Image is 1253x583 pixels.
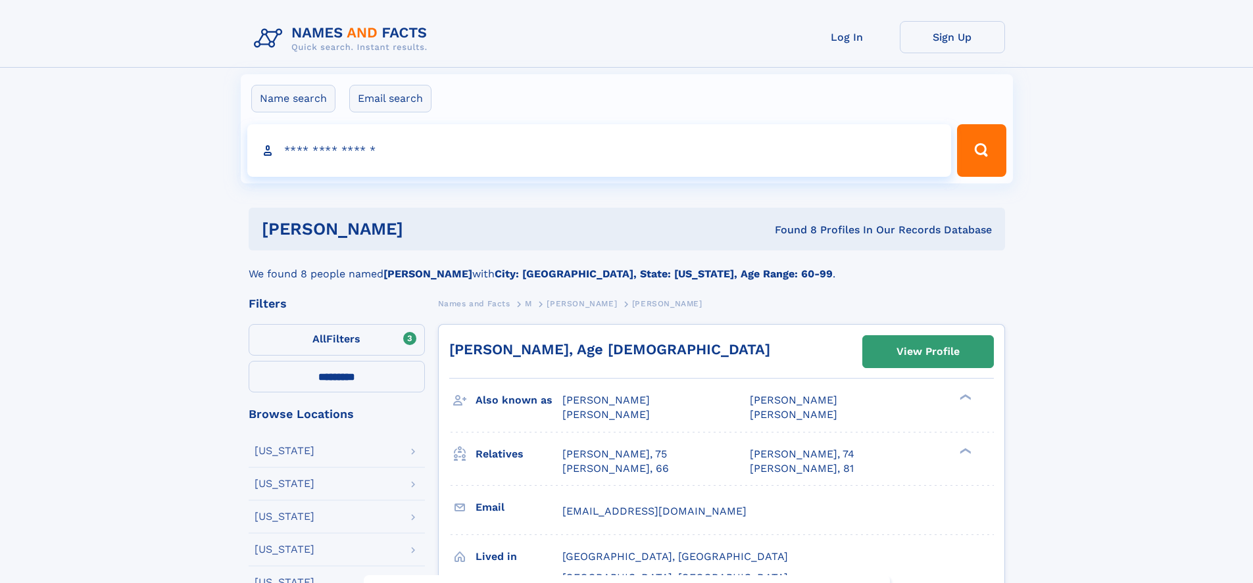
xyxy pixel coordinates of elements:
[795,21,900,53] a: Log In
[476,443,562,465] h3: Relatives
[449,341,770,358] a: [PERSON_NAME], Age [DEMOGRAPHIC_DATA]
[476,389,562,411] h3: Also known as
[897,337,960,367] div: View Profile
[249,408,425,420] div: Browse Locations
[956,446,972,455] div: ❯
[249,324,425,356] label: Filters
[750,408,837,421] span: [PERSON_NAME]
[383,268,472,280] b: [PERSON_NAME]
[525,299,532,308] span: M
[255,511,314,522] div: [US_STATE]
[589,223,992,237] div: Found 8 Profiles In Our Records Database
[562,461,669,476] a: [PERSON_NAME], 66
[750,394,837,406] span: [PERSON_NAME]
[247,124,952,177] input: search input
[255,478,314,489] div: [US_STATE]
[562,447,667,461] a: [PERSON_NAME], 75
[255,544,314,555] div: [US_STATE]
[438,295,510,312] a: Names and Facts
[562,505,747,517] span: [EMAIL_ADDRESS][DOMAIN_NAME]
[255,446,314,456] div: [US_STATE]
[863,336,993,367] a: View Profile
[632,299,702,308] span: [PERSON_NAME]
[956,393,972,402] div: ❯
[251,85,335,112] label: Name search
[562,394,650,406] span: [PERSON_NAME]
[495,268,833,280] b: City: [GEOGRAPHIC_DATA], State: [US_STATE], Age Range: 60-99
[476,546,562,568] h3: Lived in
[249,21,438,57] img: Logo Names and Facts
[900,21,1005,53] a: Sign Up
[547,295,617,312] a: [PERSON_NAME]
[547,299,617,308] span: [PERSON_NAME]
[249,250,1005,282] div: We found 8 people named with .
[249,298,425,310] div: Filters
[262,221,589,237] h1: [PERSON_NAME]
[525,295,532,312] a: M
[562,550,788,563] span: [GEOGRAPHIC_DATA], [GEOGRAPHIC_DATA]
[312,333,326,345] span: All
[750,447,854,461] a: [PERSON_NAME], 74
[476,496,562,519] h3: Email
[562,408,650,421] span: [PERSON_NAME]
[750,461,854,476] a: [PERSON_NAME], 81
[349,85,431,112] label: Email search
[957,124,1006,177] button: Search Button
